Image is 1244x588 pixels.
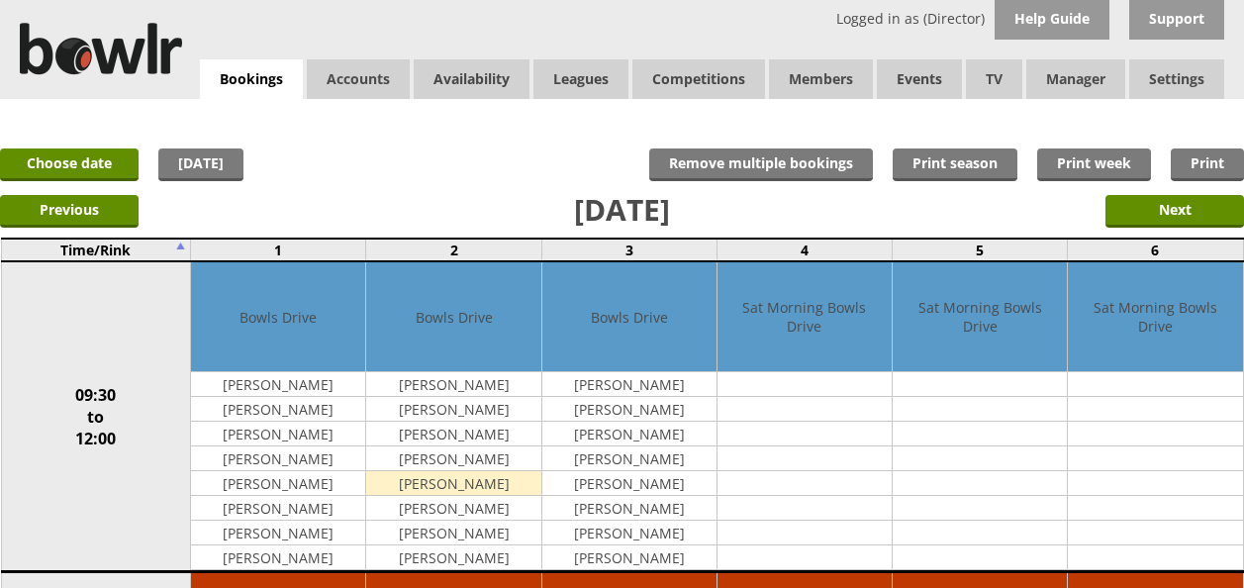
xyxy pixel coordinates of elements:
td: [PERSON_NAME] [542,422,717,446]
td: [PERSON_NAME] [366,397,540,422]
a: Bookings [200,59,303,100]
td: [PERSON_NAME] [191,446,365,471]
span: TV [966,59,1022,99]
td: [PERSON_NAME] [542,545,717,570]
span: Manager [1026,59,1125,99]
td: [PERSON_NAME] [366,422,540,446]
td: [PERSON_NAME] [191,397,365,422]
td: [PERSON_NAME] [366,471,540,496]
td: [PERSON_NAME] [542,372,717,397]
td: [PERSON_NAME] [366,521,540,545]
td: Bowls Drive [366,262,540,372]
td: 4 [717,239,892,261]
td: [PERSON_NAME] [542,521,717,545]
td: [PERSON_NAME] [191,496,365,521]
td: 5 [893,239,1068,261]
td: 09:30 to 12:00 [1,261,191,572]
td: Sat Morning Bowls Drive [893,262,1067,372]
td: Bowls Drive [542,262,717,372]
td: [PERSON_NAME] [191,422,365,446]
td: [PERSON_NAME] [542,471,717,496]
td: [PERSON_NAME] [191,372,365,397]
td: [PERSON_NAME] [542,496,717,521]
a: Availability [414,59,529,99]
input: Remove multiple bookings [649,148,873,181]
a: Print week [1037,148,1151,181]
span: Settings [1129,59,1224,99]
a: Competitions [632,59,765,99]
a: [DATE] [158,148,243,181]
td: 3 [541,239,717,261]
a: Print season [893,148,1017,181]
span: Accounts [307,59,410,99]
td: [PERSON_NAME] [542,446,717,471]
td: Bowls Drive [191,262,365,372]
td: [PERSON_NAME] [366,446,540,471]
span: Members [769,59,873,99]
input: Next [1105,195,1244,228]
td: [PERSON_NAME] [366,496,540,521]
td: Sat Morning Bowls Drive [1068,262,1242,372]
td: 2 [366,239,541,261]
td: Time/Rink [1,239,191,261]
a: Events [877,59,962,99]
td: [PERSON_NAME] [366,372,540,397]
td: [PERSON_NAME] [191,471,365,496]
a: Leagues [533,59,628,99]
td: [PERSON_NAME] [191,545,365,570]
td: 6 [1068,239,1243,261]
a: Print [1171,148,1244,181]
td: 1 [191,239,366,261]
td: [PERSON_NAME] [191,521,365,545]
td: [PERSON_NAME] [366,545,540,570]
td: [PERSON_NAME] [542,397,717,422]
td: Sat Morning Bowls Drive [718,262,892,372]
